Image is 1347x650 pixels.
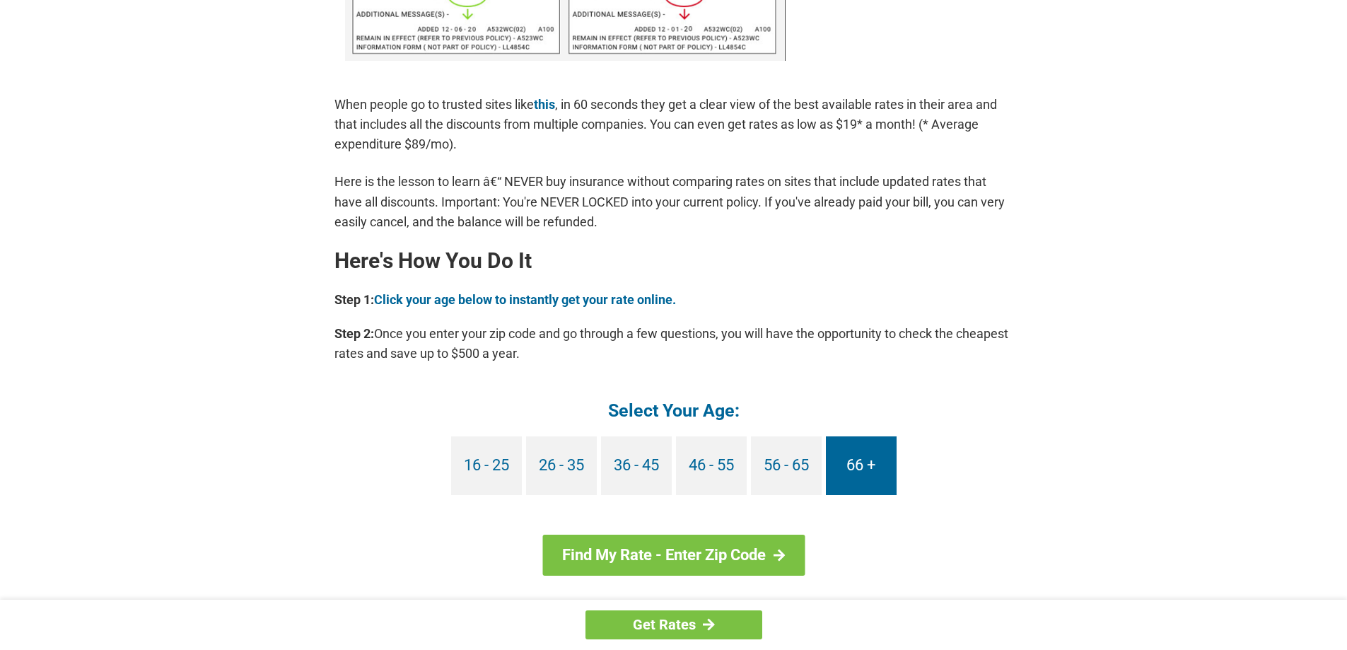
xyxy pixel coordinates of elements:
[542,535,805,576] a: Find My Rate - Enter Zip Code
[826,436,897,495] a: 66 +
[334,399,1013,422] h4: Select Your Age:
[601,436,672,495] a: 36 - 45
[334,250,1013,272] h2: Here's How You Do It
[676,436,747,495] a: 46 - 55
[334,324,1013,364] p: Once you enter your zip code and go through a few questions, you will have the opportunity to che...
[585,610,762,639] a: Get Rates
[334,292,374,307] b: Step 1:
[334,95,1013,154] p: When people go to trusted sites like , in 60 seconds they get a clear view of the best available ...
[334,326,374,341] b: Step 2:
[451,436,522,495] a: 16 - 25
[751,436,822,495] a: 56 - 65
[526,436,597,495] a: 26 - 35
[374,292,676,307] a: Click your age below to instantly get your rate online.
[534,97,555,112] a: this
[334,172,1013,231] p: Here is the lesson to learn â€“ NEVER buy insurance without comparing rates on sites that include...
